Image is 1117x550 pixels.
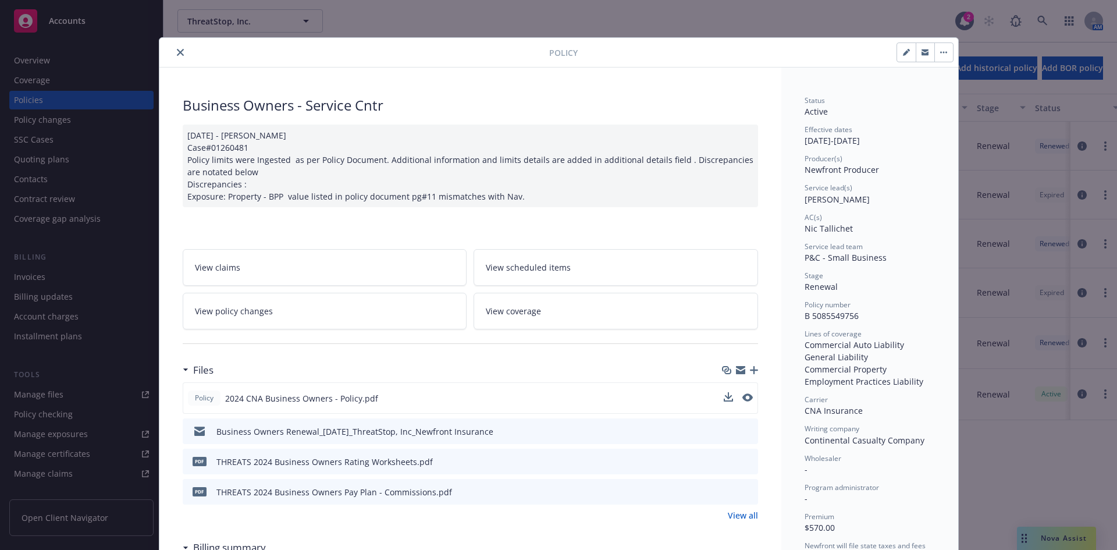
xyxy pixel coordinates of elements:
span: Wholesaler [805,453,841,463]
button: preview file [743,456,753,468]
span: $570.00 [805,522,835,533]
button: download file [724,456,734,468]
span: pdf [193,457,207,466]
span: Policy [193,393,216,403]
span: pdf [193,487,207,496]
span: [PERSON_NAME] [805,194,870,205]
div: THREATS 2024 Business Owners Rating Worksheets.pdf [216,456,433,468]
span: Program administrator [805,482,879,492]
span: AC(s) [805,212,822,222]
button: preview file [742,393,753,402]
span: Service lead(s) [805,183,852,193]
h3: Files [193,363,214,378]
span: - [805,493,807,504]
div: Business Owners - Service Cntr [183,95,758,115]
div: Files [183,363,214,378]
span: View scheduled items [486,261,571,274]
div: Employment Practices Liability [805,375,935,388]
span: Service lead team [805,242,863,251]
span: Policy [549,47,578,59]
button: download file [724,486,734,498]
span: Producer(s) [805,154,842,164]
div: Business Owners Renewal_[DATE]_ThreatStop, Inc_Newfront Insurance [216,425,493,438]
button: download file [724,392,733,402]
span: Stage [805,271,823,281]
span: P&C - Small Business [805,252,887,263]
div: THREATS 2024 Business Owners Pay Plan - Commissions.pdf [216,486,452,498]
div: Commercial Property [805,363,935,375]
a: View all [728,509,758,521]
div: [DATE] - [DATE] [805,125,935,147]
span: Effective dates [805,125,852,134]
span: Writing company [805,424,859,434]
span: Continental Casualty Company [805,435,924,446]
div: [DATE] - [PERSON_NAME] Case#01260481 Policy limits were Ingested as per Policy Document. Addition... [183,125,758,207]
a: View claims [183,249,467,286]
span: Renewal [805,281,838,292]
button: download file [724,425,734,438]
span: Premium [805,512,834,521]
span: View policy changes [195,305,273,317]
a: View coverage [474,293,758,329]
span: Active [805,106,828,117]
span: Policy number [805,300,851,310]
div: Commercial Auto Liability [805,339,935,351]
span: CNA Insurance [805,405,863,416]
span: Carrier [805,395,828,404]
a: View scheduled items [474,249,758,286]
span: - [805,464,807,475]
button: preview file [743,425,753,438]
button: preview file [742,392,753,404]
span: 2024 CNA Business Owners - Policy.pdf [225,392,378,404]
a: View policy changes [183,293,467,329]
span: View claims [195,261,240,274]
button: close [173,45,187,59]
span: View coverage [486,305,541,317]
span: Lines of coverage [805,329,862,339]
span: B 5085549756 [805,310,859,321]
div: General Liability [805,351,935,363]
span: Status [805,95,825,105]
span: Nic Tallichet [805,223,853,234]
span: Newfront Producer [805,164,879,175]
button: download file [724,392,733,404]
button: preview file [743,486,753,498]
